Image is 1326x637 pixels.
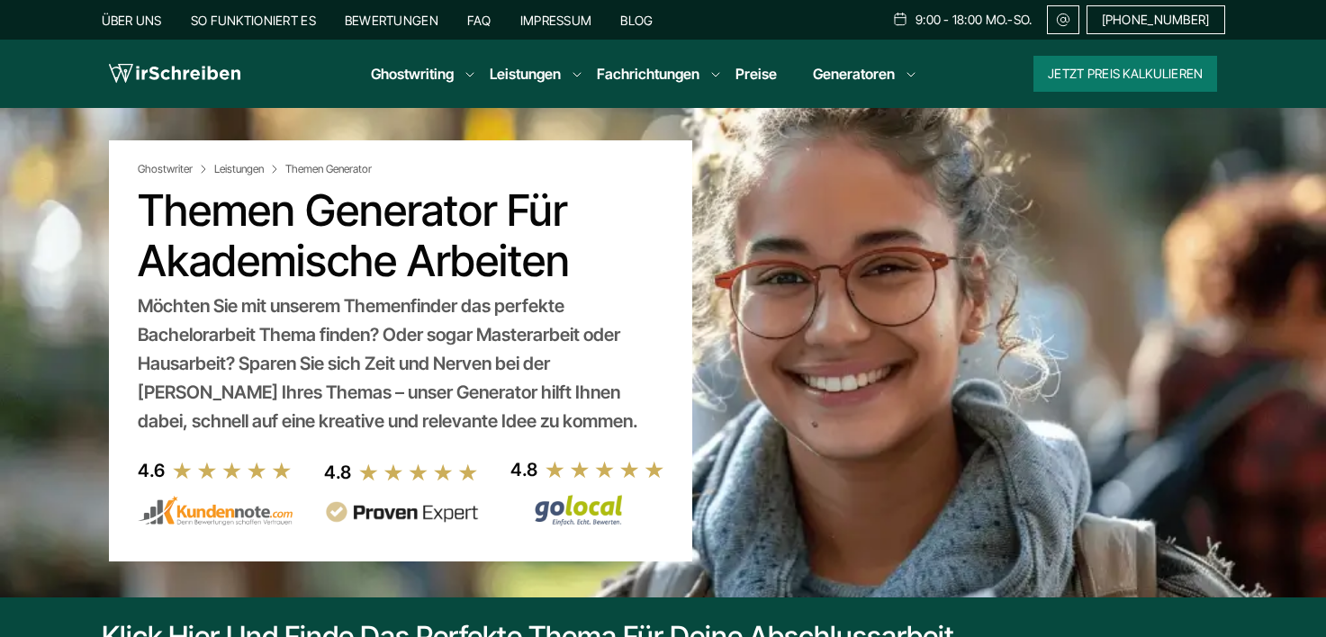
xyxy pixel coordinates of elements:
[597,63,699,85] a: Fachrichtungen
[510,455,537,484] div: 4.8
[138,496,293,526] img: kundennote
[109,60,240,87] img: logo wirschreiben
[1033,56,1217,92] button: Jetzt Preis kalkulieren
[490,63,561,85] a: Leistungen
[892,12,908,26] img: Schedule
[191,13,316,28] a: So funktioniert es
[813,63,895,85] a: Generatoren
[138,456,165,485] div: 4.6
[102,13,162,28] a: Über uns
[520,13,592,28] a: Impressum
[1102,13,1210,27] span: [PHONE_NUMBER]
[285,162,372,176] span: Themen Generator
[545,460,665,480] img: stars
[1055,13,1071,27] img: Email
[324,501,479,524] img: provenexpert reviews
[371,63,454,85] a: Ghostwriting
[138,185,663,286] h1: Themen Generator für akademische Arbeiten
[916,13,1033,27] span: 9:00 - 18:00 Mo.-So.
[324,458,351,487] div: 4.8
[510,494,665,526] img: Wirschreiben Bewertungen
[345,13,438,28] a: Bewertungen
[735,65,777,83] a: Preise
[467,13,492,28] a: FAQ
[1087,5,1225,34] a: [PHONE_NUMBER]
[138,292,663,435] div: Möchten Sie mit unserem Themenfinder das perfekte Bachelorarbeit Thema finden? Oder sogar Mastera...
[138,162,211,176] a: Ghostwriter
[358,462,479,482] img: stars
[620,13,653,28] a: Blog
[172,461,293,480] img: stars
[214,162,282,176] a: Leistungen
